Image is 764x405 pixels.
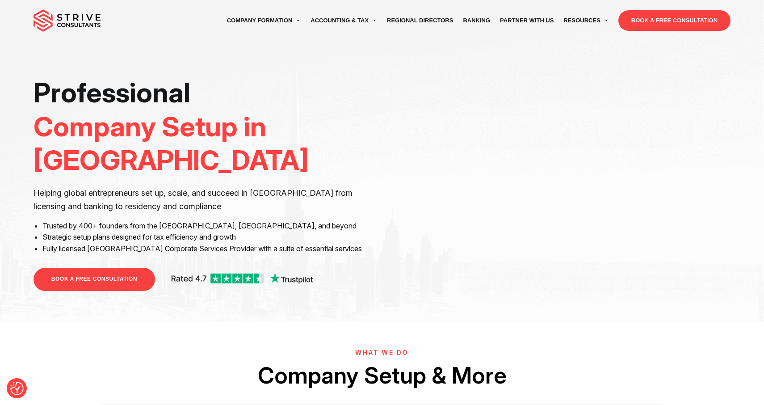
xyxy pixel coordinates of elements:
[34,9,101,32] img: main-logo.svg
[382,8,458,33] a: Regional Directors
[34,186,375,213] p: Helping global entrepreneurs set up, scale, and succeed in [GEOGRAPHIC_DATA] from licensing and b...
[458,8,495,33] a: Banking
[10,382,24,395] img: Revisit consent button
[389,76,730,268] iframe: <br />
[42,243,375,255] li: Fully licensed [GEOGRAPHIC_DATA] Corporate Services Provider with a suite of essential services
[618,10,730,31] a: BOOK A FREE CONSULTATION
[34,268,155,291] a: BOOK A FREE CONSULTATION
[495,8,558,33] a: Partner with Us
[558,8,613,33] a: Resources
[42,232,375,243] li: Strategic setup plans designed for tax efficiency and growth
[10,382,24,395] button: Consent Preferences
[222,8,306,33] a: Company Formation
[42,220,375,232] li: Trusted by 400+ founders from the [GEOGRAPHIC_DATA], [GEOGRAPHIC_DATA], and beyond
[306,8,382,33] a: Accounting & Tax
[34,76,375,177] h1: Professional
[34,110,309,177] span: Company Setup in [GEOGRAPHIC_DATA]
